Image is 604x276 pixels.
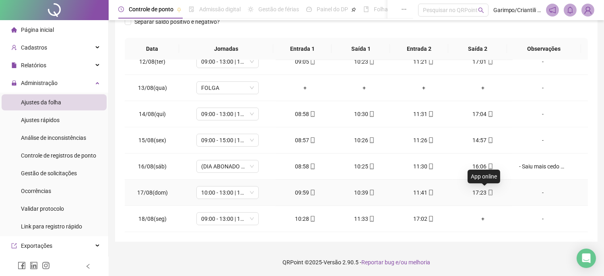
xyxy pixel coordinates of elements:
[519,188,567,197] div: -
[282,162,328,171] div: 08:58
[21,62,46,68] span: Relatórios
[21,152,96,159] span: Controle de registros de ponto
[138,216,167,222] span: 18/08(seg)
[493,6,542,15] span: Garimpo/Criantili - O GARIMPO
[11,80,17,86] span: lock
[519,83,567,92] div: -
[400,83,447,92] div: +
[30,261,38,270] span: linkedin
[427,216,434,222] span: mobile
[487,190,493,195] span: mobile
[332,38,390,60] th: Saída 1
[460,188,506,197] div: 17:23
[400,162,447,171] div: 11:30
[21,99,61,106] span: Ajustes da folha
[460,136,506,145] div: 14:57
[118,6,124,12] span: clock-circle
[11,62,17,68] span: file
[368,137,375,143] span: mobile
[21,135,86,141] span: Análise de inconsistências
[273,38,332,60] th: Entrada 1
[11,45,17,50] span: user-add
[21,117,60,123] span: Ajustes rápidos
[427,137,434,143] span: mobile
[201,108,254,120] span: 09:00 - 13:00 | 14:00 - 17:00
[519,57,567,66] div: -
[179,38,273,60] th: Jornadas
[139,58,165,65] span: 12/08(ter)
[309,59,315,64] span: mobile
[309,216,315,222] span: mobile
[519,110,567,118] div: -
[258,6,299,12] span: Gestão de férias
[309,164,315,169] span: mobile
[139,111,166,117] span: 14/08(qui)
[137,189,168,196] span: 17/08(dom)
[42,261,50,270] span: instagram
[131,17,223,26] span: Separar saldo positivo e negativo?
[282,110,328,118] div: 08:58
[374,6,425,12] span: Folha de pagamento
[519,162,567,171] div: - Saiu mais cedo por motivos pessoais (autorizado pela [PERSON_NAME])
[400,214,447,223] div: 17:02
[201,213,254,225] span: 09:00 - 13:00 | 14:00 - 17:00
[341,83,388,92] div: +
[549,6,556,14] span: notification
[309,111,315,117] span: mobile
[282,57,328,66] div: 09:05
[201,82,254,94] span: FOLGA
[248,6,254,12] span: sun
[460,162,506,171] div: 16:06
[201,187,254,199] span: 10:00 - 13:00 | 14:00 - 18:00
[21,188,51,194] span: Ocorrências
[478,7,484,13] span: search
[201,160,254,172] span: (DIA ABONADO PARCIALMENTE)
[125,38,179,60] th: Data
[401,6,407,12] span: ellipsis
[282,136,328,145] div: 08:57
[577,249,596,268] div: Open Intercom Messenger
[513,44,575,53] span: Observações
[487,59,493,64] span: mobile
[21,205,64,212] span: Validar protocolo
[282,188,328,197] div: 09:59
[11,243,17,249] span: export
[507,38,581,60] th: Observações
[368,164,375,169] span: mobile
[129,6,173,12] span: Controle de ponto
[201,56,254,68] span: 09:00 - 13:00 | 14:00 - 17:00
[400,136,447,145] div: 11:26
[400,110,447,118] div: 11:31
[363,6,369,12] span: book
[368,111,375,117] span: mobile
[448,38,507,60] th: Saída 2
[341,110,388,118] div: 10:30
[21,170,77,176] span: Gestão de solicitações
[21,44,47,51] span: Cadastros
[368,59,375,64] span: mobile
[427,164,434,169] span: mobile
[351,7,356,12] span: pushpin
[138,137,166,143] span: 15/08(sex)
[177,7,181,12] span: pushpin
[282,214,328,223] div: 10:28
[427,59,434,64] span: mobile
[519,136,567,145] div: -
[324,259,341,266] span: Versão
[11,27,17,33] span: home
[460,214,506,223] div: +
[21,27,54,33] span: Página inicial
[138,85,167,91] span: 13/08(qua)
[341,162,388,171] div: 10:25
[427,111,434,117] span: mobile
[487,111,493,117] span: mobile
[487,137,493,143] span: mobile
[368,216,375,222] span: mobile
[201,134,254,146] span: 09:00 - 15:00 | 18:00 - 23:00
[368,190,375,195] span: mobile
[21,223,82,230] span: Link para registro rápido
[309,137,315,143] span: mobile
[460,83,506,92] div: +
[400,188,447,197] div: 11:41
[487,164,493,169] span: mobile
